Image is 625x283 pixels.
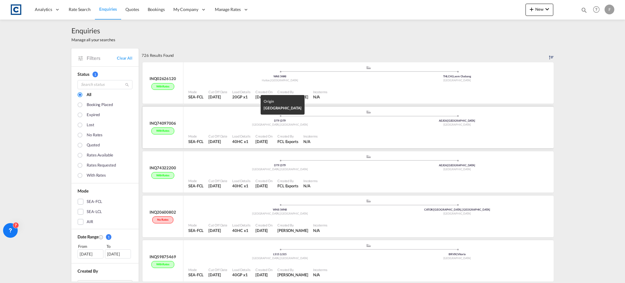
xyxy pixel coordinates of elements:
div: From [78,243,104,249]
span: LS15 [273,252,280,256]
span: DT9 [281,164,286,167]
md-icon: assets/icons/custom/ship-fill.svg [365,110,372,113]
div: Incoterms [313,223,327,227]
span: Quotes [125,7,139,12]
span: WN8 [273,208,281,211]
div: To [106,243,133,249]
div: Incoterms [313,90,327,94]
span: [GEOGRAPHIC_DATA] [280,123,308,126]
div: Cut Off Date [208,134,227,138]
div: SEA-LCL [87,209,102,215]
div: 29 Sep 2025 [255,228,273,233]
span: Enquiries [71,26,115,35]
md-icon: icon-plus 400-fg [528,6,535,13]
span: Rate Search [69,7,91,12]
span: Date Range [78,234,99,239]
span: Halton [262,79,270,82]
span: Enquiries [99,6,117,12]
span: | [447,119,448,122]
div: Load Details [232,223,251,227]
span: [DATE] [208,272,221,277]
div: Created On [255,90,273,94]
div: 40HC x 1 [232,183,251,189]
span: Status [78,72,89,77]
div: SEA-FCL [188,272,204,277]
span: DT9 [281,119,286,122]
div: Created On [255,178,273,183]
span: AEJEA [GEOGRAPHIC_DATA] [439,119,475,122]
div: Mode [188,267,204,272]
span: [GEOGRAPHIC_DATA] [280,212,308,215]
div: With rates [151,172,174,179]
div: Anthony Lomax [277,272,308,277]
div: Sort by: Created on [549,49,554,62]
span: WN8 [281,208,287,211]
div: Created On [255,223,273,227]
span: | [280,164,281,167]
div: SEA-FCL [188,228,204,233]
div: 29 Sep 2025 [208,94,227,100]
span: [PERSON_NAME] [277,94,308,99]
div: [DATE] [78,249,103,259]
md-checkbox: AIR [78,219,132,225]
span: Manage Rates [215,6,241,13]
div: icon-magnify [581,7,587,16]
span: [GEOGRAPHIC_DATA] [252,212,280,215]
md-checkbox: SEA-FCL [78,199,132,205]
div: Booking placed [87,102,113,108]
span: DT9 [274,164,281,167]
md-icon: icon-magnify [125,83,129,87]
span: [DATE] [255,272,268,277]
div: INQ74322200 [150,165,176,171]
div: [DATE] [105,249,131,259]
span: [GEOGRAPHIC_DATA] [443,256,471,260]
div: Hannah Nutter [277,228,308,233]
div: Origin [264,98,302,105]
div: Created By [277,134,298,138]
div: SEA-FCL [188,94,204,100]
div: 29 Sep 2025 [255,94,273,100]
div: F [605,5,614,14]
div: SEA-FCL [188,183,204,189]
span: FCL Exports [277,183,298,188]
span: AEJEA [GEOGRAPHIC_DATA] [439,164,475,167]
div: Cut Off Date [208,267,227,272]
div: 29 Sep 2025 [255,272,273,277]
div: Hannah Nutter [277,94,308,100]
span: | [280,208,281,211]
span: BRVIX Vitoria [449,252,466,256]
div: Mode [188,223,204,227]
span: [GEOGRAPHIC_DATA] [252,167,280,171]
div: N/A [303,139,310,144]
div: Created By [277,223,308,227]
span: [DATE] [208,183,221,188]
span: Bookings [148,7,165,12]
span: [GEOGRAPHIC_DATA] [270,79,298,82]
span: Filters [87,55,117,61]
md-icon: assets/icons/custom/ship-fill.svg [365,244,372,247]
div: Cut Off Date [208,178,227,183]
div: N/A [313,272,320,277]
div: INQ74097006 [150,120,176,126]
div: With rates [87,172,106,179]
div: Rates available [87,152,113,159]
input: Search status [78,80,132,89]
md-icon: assets/icons/custom/ship-fill.svg [365,155,372,158]
div: Mode [188,134,204,138]
span: [GEOGRAPHIC_DATA] [264,106,302,110]
span: THLCH Laem Chabang [443,75,471,78]
span: [GEOGRAPHIC_DATA] [252,123,280,126]
div: INQ74097006With rates assets/icons/custom/ship-fill.svgassets/icons/custom/roll-o-plane.svgOrigin... [142,107,554,151]
span: [GEOGRAPHIC_DATA] [280,167,308,171]
div: INQ02626120With rates assets/icons/custom/ship-fill.svgassets/icons/custom/roll-o-plane.svgOrigin... [142,62,554,107]
span: 1 [92,72,98,77]
span: From To [DATE][DATE] [78,243,132,259]
span: FCL Exports [277,139,298,144]
md-icon: Created On [99,235,103,240]
span: [DATE] [255,139,268,144]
